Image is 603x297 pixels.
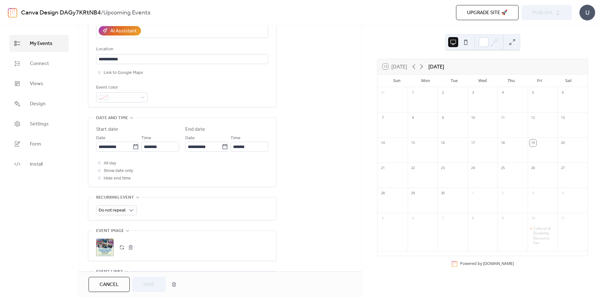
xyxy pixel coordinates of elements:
span: My Events [30,40,52,47]
div: 2 [439,89,446,96]
div: 14 [379,140,386,146]
div: 6 [410,215,416,222]
div: 25 [499,165,506,172]
span: Show date only [104,167,133,175]
button: Upgrade site 🚀 [456,5,519,20]
span: Cancel [100,281,119,289]
div: Location [96,46,267,53]
button: Cancel [89,277,130,292]
span: Do not repeat [99,206,126,215]
a: Settings [9,115,69,132]
div: U [579,5,595,20]
span: Settings [30,120,49,128]
div: 10 [470,114,476,121]
span: Views [30,80,43,88]
div: 27 [559,165,566,172]
a: My Events [9,35,69,52]
div: 29 [410,190,416,197]
div: 8 [410,114,416,121]
div: 1 [470,190,476,197]
div: 8 [470,215,476,222]
span: Date and time [96,114,128,122]
span: Time [231,135,241,142]
div: ; [96,239,114,256]
b: / [101,7,103,19]
div: 4 [499,89,506,96]
span: Time [141,135,151,142]
span: Link to Google Maps [104,69,143,77]
span: All day [104,160,116,167]
div: 18 [499,140,506,146]
div: 19 [530,140,536,146]
div: Fri [525,74,554,87]
div: 16 [439,140,446,146]
div: 2 [499,190,506,197]
div: 9 [499,215,506,222]
button: AI Assistant [99,26,141,36]
div: Tue [440,74,468,87]
a: Connect [9,55,69,72]
div: 13 [559,114,566,121]
a: Canva Design DAGy7KRtNB4 [21,7,101,19]
div: 24 [470,165,476,172]
div: 22 [410,165,416,172]
div: 1 [410,89,416,96]
span: Date [185,135,195,142]
div: 7 [439,215,446,222]
div: 23 [439,165,446,172]
a: [DOMAIN_NAME] [483,261,514,267]
div: Wed [468,74,497,87]
div: End date [185,126,205,133]
span: Date [96,135,106,142]
span: Event image [96,227,124,235]
b: Upcoming Events [103,7,150,19]
div: Mon [411,74,440,87]
div: [DATE] [428,63,444,70]
span: Recurring event [96,194,134,201]
span: Connect [30,60,49,68]
div: 20 [559,140,566,146]
div: 17 [470,140,476,146]
div: 5 [530,89,536,96]
a: Views [9,75,69,92]
a: Design [9,95,69,112]
div: Cultural & Disability Resource Fair [528,226,558,245]
div: 10 [530,215,536,222]
a: Form [9,135,69,152]
div: 31 [379,89,386,96]
div: 4 [559,190,566,197]
div: Thu [497,74,525,87]
div: 15 [410,140,416,146]
div: 11 [559,215,566,222]
a: Install [9,156,69,173]
span: Hide end time [104,175,131,182]
div: 28 [379,190,386,197]
div: 7 [379,114,386,121]
div: Sat [554,74,583,87]
div: 11 [499,114,506,121]
div: 21 [379,165,386,172]
div: Powered by [460,261,514,267]
div: 12 [530,114,536,121]
div: 5 [379,215,386,222]
span: Install [30,161,43,168]
span: Design [30,100,46,108]
div: Start date [96,126,118,133]
div: 6 [559,89,566,96]
img: logo [8,8,17,18]
div: 26 [530,165,536,172]
span: Form [30,140,41,148]
div: Cultural & Disability Resource Fair [533,226,555,245]
div: 3 [470,89,476,96]
div: AI Assistant [110,27,137,35]
div: 9 [439,114,446,121]
div: 30 [439,190,446,197]
div: 3 [530,190,536,197]
div: Event color [96,84,146,91]
span: Event links [96,268,123,276]
span: Upgrade site 🚀 [467,9,508,17]
div: Sun [383,74,411,87]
